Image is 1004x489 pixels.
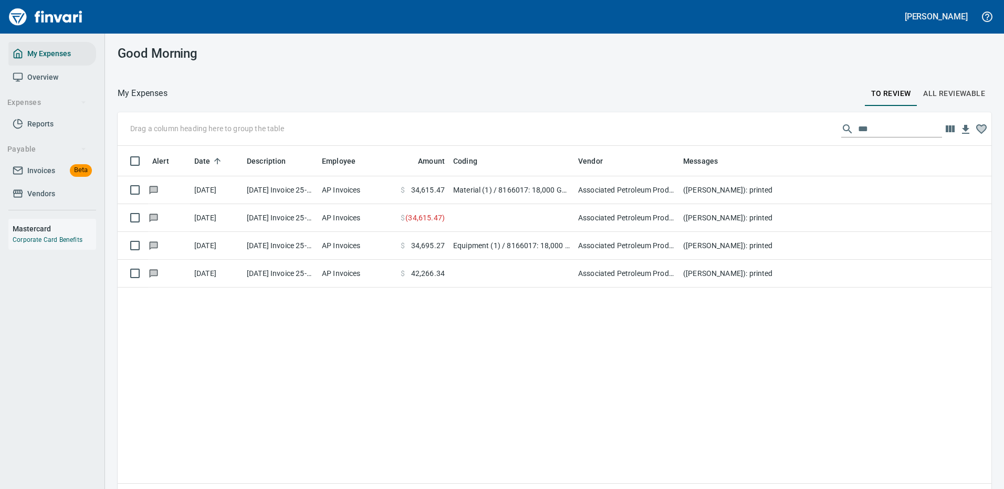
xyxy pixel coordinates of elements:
span: My Expenses [27,47,71,60]
span: 42,266.34 [411,268,445,279]
td: [DATE] [190,176,243,204]
h6: Mastercard [13,223,96,235]
h5: [PERSON_NAME] [905,11,968,22]
span: Invoices [27,164,55,177]
td: [DATE] [190,204,243,232]
span: Messages [683,155,731,167]
span: Coding [453,155,491,167]
span: Employee [322,155,355,167]
a: InvoicesBeta [8,159,96,183]
span: Vendor [578,155,603,167]
span: Amount [418,155,445,167]
td: Associated Petroleum Products Inc (APP) (1-23098) [574,260,679,288]
span: Vendors [27,187,55,200]
td: [DATE] [190,232,243,260]
span: Amount [404,155,445,167]
span: ( 34,615.47 ) [405,212,445,223]
span: Reports [27,118,54,131]
span: $ [401,185,405,195]
button: [PERSON_NAME] [902,8,970,25]
p: Drag a column heading here to group the table [130,123,284,134]
span: Has messages [148,186,159,193]
td: [DATE] Invoice 25-485103C from Associated Petroleum Products Inc (APP) (1-23098) [243,204,318,232]
span: All Reviewable [923,87,985,100]
span: Alert [152,155,183,167]
span: $ [401,268,405,279]
img: Finvari [6,4,85,29]
p: My Expenses [118,87,168,100]
span: Beta [70,164,92,176]
td: Associated Petroleum Products Inc (APP) (1-23098) [574,176,679,204]
span: Date [194,155,224,167]
span: Expenses [7,96,87,109]
span: Employee [322,155,369,167]
td: [DATE] Invoice 25-492035 from Associated Petroleum Products Inc (APP) (1-23098) [243,260,318,288]
td: [DATE] Invoice 25-485103A from Associated Petroleum Products Inc (APP) (1-23098) [243,232,318,260]
span: $ [401,212,405,223]
a: Corporate Card Benefits [13,236,82,243]
a: My Expenses [8,42,96,66]
span: Has messages [148,270,159,277]
td: Associated Petroleum Products Inc (APP) (1-23098) [574,232,679,260]
a: Vendors [8,182,96,206]
nav: breadcrumb [118,87,168,100]
button: Payable [3,140,91,159]
td: AP Invoices [318,204,396,232]
td: Material (1) / 8166017: 18,000 Gal Fuel Tank Western Global - Tualatin / 8530: On Road Diesel / 9500 [449,176,574,204]
td: Associated Petroleum Products Inc (APP) (1-23098) [574,204,679,232]
button: Column choices favorited. Click to reset to default [974,121,989,137]
td: [DATE] Invoice 25-485103 from Associated Petroleum Products Inc (APP) (1-23098) [243,176,318,204]
span: Has messages [148,242,159,249]
span: Has messages [148,214,159,221]
td: [DATE] [190,260,243,288]
td: AP Invoices [318,176,396,204]
span: To Review [871,87,911,100]
td: AP Invoices [318,260,396,288]
span: $ [401,240,405,251]
span: Payable [7,143,87,156]
span: Overview [27,71,58,84]
span: Description [247,155,300,167]
h3: Good Morning [118,46,392,61]
span: Messages [683,155,718,167]
td: AP Invoices [318,232,396,260]
span: Alert [152,155,169,167]
span: Coding [453,155,477,167]
button: Expenses [3,93,91,112]
a: Overview [8,66,96,89]
span: 34,695.27 [411,240,445,251]
a: Reports [8,112,96,136]
span: Description [247,155,286,167]
span: Date [194,155,211,167]
td: Equipment (1) / 8166017: 18,000 Gal Fuel Tank Western Global / 130: Fuel / 4: Fuel [449,232,574,260]
span: Vendor [578,155,616,167]
span: 34,615.47 [411,185,445,195]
